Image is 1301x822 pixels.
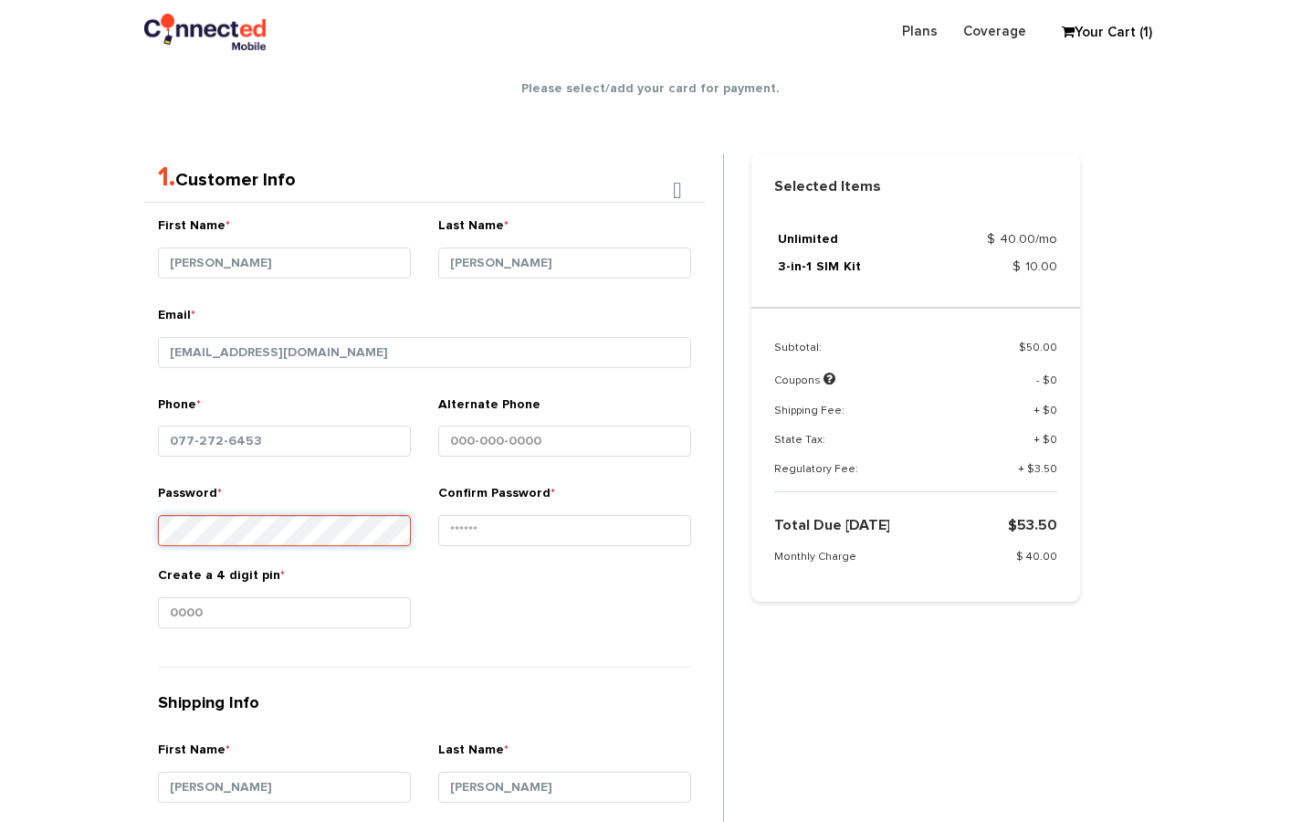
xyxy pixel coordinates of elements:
[438,426,691,457] input: 000-000-0000
[1050,435,1057,446] span: 0
[158,426,411,457] input: 077-272-6453
[967,462,1057,492] td: + $
[774,433,967,462] td: State Tax:
[144,695,705,732] h4: Shipping Info
[918,257,1057,284] td: $ 10.00
[158,597,411,628] input: 0000
[1017,518,1057,532] span: 53.50
[774,518,890,532] strong: Total Due [DATE]
[1050,406,1057,416] span: 0
[158,484,222,511] label: Password
[144,79,1158,99] p: Please select/add your card for payment.
[967,404,1057,433] td: + $
[438,216,509,243] label: Last Name
[889,14,950,49] a: Plans
[158,741,230,767] label: First Name
[751,176,1080,197] strong: Selected Items
[438,484,555,511] label: Confirm Password
[158,171,296,189] a: 1.Customer Info
[1026,342,1057,353] span: 50.00
[1053,19,1144,47] a: Your Cart (1)
[1050,375,1057,386] span: 0
[438,395,540,421] label: Alternate Phone
[774,370,967,403] td: Coupons
[158,306,195,332] label: Email
[778,233,838,246] a: Unlimited
[972,550,1057,579] td: $ 40.00
[158,566,285,593] label: Create a 4 digit pin
[158,163,175,191] span: 1.
[918,229,1057,257] td: $ 40.00/mo
[158,216,230,243] label: First Name
[950,14,1039,49] a: Coverage
[438,741,509,767] label: Last Name
[774,462,967,492] td: Regulatory Fee:
[1034,464,1057,475] span: 3.50
[967,433,1057,462] td: + $
[1008,518,1057,532] strong: $
[774,404,967,433] td: Shipping Fee:
[967,370,1057,403] td: - $
[967,341,1057,370] td: $
[774,341,967,370] td: Subtotal:
[778,260,861,273] a: 3-in-1 SIM Kit
[158,395,201,422] label: Phone
[774,550,973,579] td: Monthly Charge
[1088,610,1301,822] iframe: Chat Widget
